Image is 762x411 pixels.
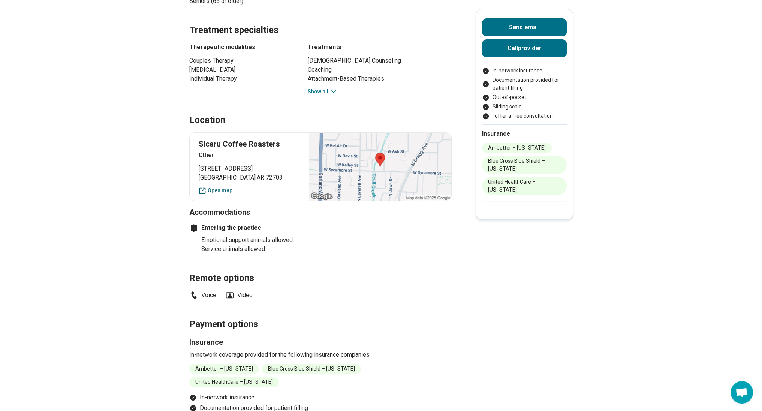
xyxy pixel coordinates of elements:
button: Callprovider [482,39,567,57]
ul: Payment options [482,67,567,120]
span: [GEOGRAPHIC_DATA] , AR 72703 [199,173,300,182]
p: Sicaru Coffee Roasters [199,139,300,149]
h3: Accommodations [189,207,452,217]
span: [STREET_ADDRESS] [199,164,300,173]
li: Emotional support animals allowed [201,235,294,244]
li: Sliding scale [482,103,567,111]
li: [DEMOGRAPHIC_DATA] Counseling [308,56,452,65]
li: Video [225,291,253,300]
li: United HealthCare – [US_STATE] [189,377,279,387]
h2: Treatment specialties [189,6,452,37]
h3: Insurance [189,337,452,347]
li: Coaching [308,65,452,74]
p: Other [199,151,300,160]
p: In-network coverage provided for the following insurance companies [189,350,452,359]
button: Show all [308,88,337,96]
a: Open chat [731,381,753,403]
li: Individual Therapy [189,74,294,83]
li: Attachment-Based Therapies [308,74,452,83]
li: Blue Cross Blue Shield – [US_STATE] [262,364,361,374]
h2: Insurance [482,129,567,138]
h2: Location [189,114,225,127]
li: Voice [189,291,216,300]
li: [MEDICAL_DATA] [189,65,294,74]
li: Ambetter – [US_STATE] [482,143,552,153]
li: Couples Therapy [189,56,294,65]
h3: Treatments [308,43,452,52]
li: Documentation provided for patient filling [482,76,567,92]
h2: Remote options [189,254,452,285]
li: I offer a free consultation [482,112,567,120]
button: Send email [482,18,567,36]
li: Out-of-pocket [482,93,567,101]
li: In-network insurance [189,393,452,402]
a: Open map [199,187,300,195]
h2: Payment options [189,300,452,331]
li: Blue Cross Blue Shield – [US_STATE] [482,156,567,174]
h3: Therapeutic modalities [189,43,294,52]
li: In-network insurance [482,67,567,75]
h4: Entering the practice [189,223,294,232]
li: United HealthCare – [US_STATE] [482,177,567,195]
li: Service animals allowed [201,244,294,253]
li: Ambetter – [US_STATE] [189,364,259,374]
